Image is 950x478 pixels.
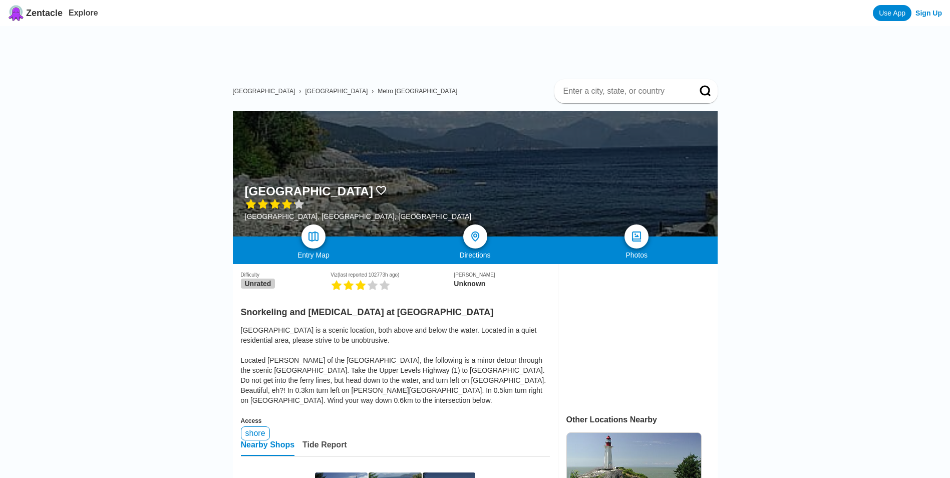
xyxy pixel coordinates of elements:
[241,301,550,318] h2: Snorkeling and [MEDICAL_DATA] at [GEOGRAPHIC_DATA]
[302,440,347,456] div: Tide Report
[454,280,549,288] div: Unknown
[454,272,549,278] div: [PERSON_NAME]
[233,251,395,259] div: Entry Map
[307,230,320,243] img: map
[566,415,718,424] div: Other Locations Nearby
[241,272,331,278] div: Difficulty
[8,5,63,21] a: Zentacle logoZentacle
[394,251,556,259] div: Directions
[624,224,649,249] a: photos
[241,325,550,405] div: [GEOGRAPHIC_DATA] is a scenic location, both above and below the water. Located in a quiet reside...
[241,417,550,424] div: Access
[873,5,911,21] a: Use App
[378,88,457,95] a: Metro [GEOGRAPHIC_DATA]
[630,230,643,243] img: photos
[915,9,942,17] a: Sign Up
[245,212,472,220] div: [GEOGRAPHIC_DATA], [GEOGRAPHIC_DATA], [GEOGRAPHIC_DATA]
[299,88,301,95] span: ›
[556,251,718,259] div: Photos
[562,86,686,96] input: Enter a city, state, or country
[331,272,454,278] div: Viz (last reported 102773h ago)
[26,8,63,19] span: Zentacle
[8,5,24,21] img: Zentacle logo
[241,279,275,289] span: Unrated
[301,224,326,249] a: map
[372,88,374,95] span: ›
[69,9,98,17] a: Explore
[245,184,373,198] h1: [GEOGRAPHIC_DATA]
[305,88,368,95] a: [GEOGRAPHIC_DATA]
[241,426,270,440] div: shore
[469,230,481,243] img: directions
[241,440,295,456] div: Nearby Shops
[233,88,295,95] a: [GEOGRAPHIC_DATA]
